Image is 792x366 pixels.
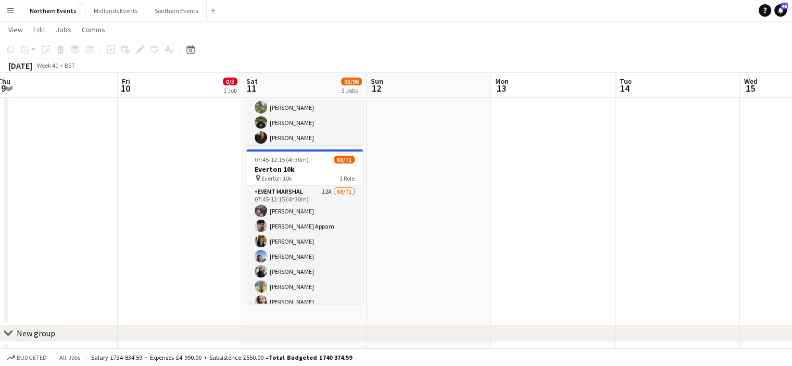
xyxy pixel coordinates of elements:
[21,1,85,21] button: Northern Events
[494,82,509,94] span: 13
[743,82,758,94] span: 15
[223,86,237,94] div: 1 Job
[65,61,75,69] div: BST
[91,354,352,361] div: Salary £734 834.59 + Expenses £4 990.00 + Subsistence £550.00 =
[223,78,237,85] span: 0/3
[334,156,355,163] span: 68/71
[4,23,27,36] a: View
[342,86,361,94] div: 3 Jobs
[340,174,355,182] span: 1 Role
[34,61,60,69] span: Week 41
[495,77,509,86] span: Mon
[246,165,363,174] h3: Everton 10k
[369,82,383,94] span: 12
[17,354,47,361] span: Budgeted
[33,25,45,34] span: Edit
[122,77,130,86] span: Fri
[261,174,292,182] span: Everton 10k
[341,78,362,85] span: 93/96
[618,82,632,94] span: 14
[146,1,207,21] button: Southern Events
[8,25,23,34] span: View
[245,82,258,94] span: 11
[774,4,787,17] a: 46
[246,77,258,86] span: Sat
[120,82,130,94] span: 10
[5,352,48,363] button: Budgeted
[85,1,146,21] button: Midlands Events
[744,77,758,86] span: Wed
[82,25,105,34] span: Comms
[78,23,109,36] a: Comms
[57,354,82,361] span: All jobs
[781,3,788,9] span: 46
[620,77,632,86] span: Tue
[8,60,32,71] div: [DATE]
[17,328,55,338] div: New group
[246,149,363,304] app-job-card: 07:45-12:15 (4h30m)68/71Everton 10k Everton 10k1 RoleEvent Marshal12A68/7107:45-12:15 (4h30m)[PER...
[269,354,352,361] span: Total Budgeted £740 374.59
[371,77,383,86] span: Sun
[29,23,49,36] a: Edit
[56,25,71,34] span: Jobs
[255,156,309,163] span: 07:45-12:15 (4h30m)
[52,23,76,36] a: Jobs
